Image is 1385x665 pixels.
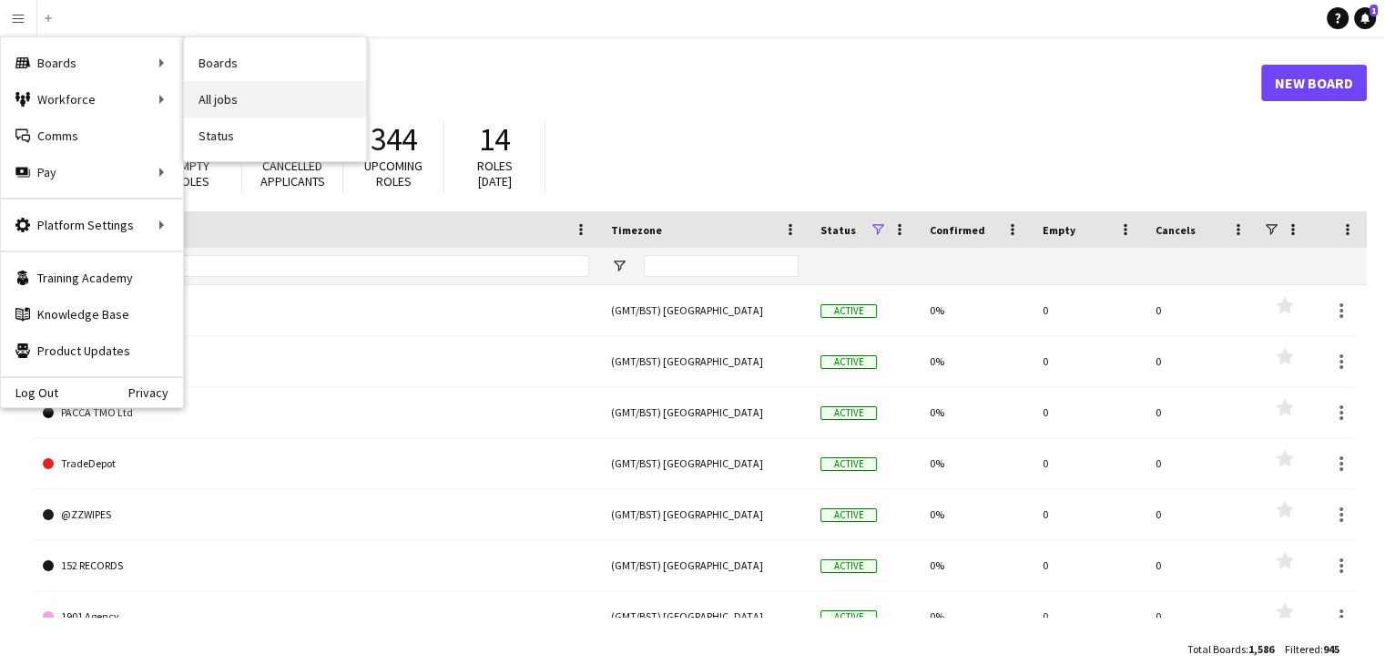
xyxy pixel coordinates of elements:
[919,438,1032,488] div: 0%
[820,406,877,420] span: Active
[1,296,183,332] a: Knowledge Base
[364,158,423,189] span: Upcoming roles
[479,119,510,159] span: 14
[1,332,183,369] a: Product Updates
[477,158,513,189] span: Roles [DATE]
[32,69,1261,97] h1: Boards
[820,610,877,624] span: Active
[1,118,183,154] a: Comms
[820,223,856,237] span: Status
[260,158,325,189] span: Cancelled applicants
[184,81,366,118] a: All jobs
[919,540,1032,590] div: 0%
[43,438,589,489] a: TradeDepot
[1032,591,1145,641] div: 0
[1145,591,1258,641] div: 0
[919,336,1032,386] div: 0%
[1323,642,1339,656] span: 945
[1043,223,1075,237] span: Empty
[600,438,810,488] div: (GMT/BST) [GEOGRAPHIC_DATA]
[43,489,589,540] a: @ZZWIPES
[919,387,1032,437] div: 0%
[820,508,877,522] span: Active
[1285,642,1320,656] span: Filtered
[1145,489,1258,539] div: 0
[1187,642,1246,656] span: Total Boards
[1,154,183,190] div: Pay
[174,158,209,189] span: Empty roles
[930,223,985,237] span: Confirmed
[76,255,589,277] input: Board name Filter Input
[1032,489,1145,539] div: 0
[1145,438,1258,488] div: 0
[600,336,810,386] div: (GMT/BST) [GEOGRAPHIC_DATA]
[820,355,877,369] span: Active
[1,260,183,296] a: Training Academy
[1,45,183,81] div: Boards
[611,223,662,237] span: Timezone
[820,304,877,318] span: Active
[1032,540,1145,590] div: 0
[1032,285,1145,335] div: 0
[184,118,366,154] a: Status
[1,385,58,400] a: Log Out
[919,489,1032,539] div: 0%
[1145,540,1258,590] div: 0
[820,457,877,471] span: Active
[1145,285,1258,335] div: 0
[611,258,627,274] button: Open Filter Menu
[820,559,877,573] span: Active
[600,285,810,335] div: (GMT/BST) [GEOGRAPHIC_DATA]
[371,119,417,159] span: 344
[1145,387,1258,437] div: 0
[43,591,589,642] a: 1901 Agency
[1,207,183,243] div: Platform Settings
[600,540,810,590] div: (GMT/BST) [GEOGRAPHIC_DATA]
[43,336,589,387] a: Ad Clients
[1032,438,1145,488] div: 0
[43,540,589,591] a: 152 RECORDS
[1032,336,1145,386] div: 0
[184,45,366,81] a: Boards
[1,81,183,118] div: Workforce
[1354,7,1376,29] a: 1
[600,387,810,437] div: (GMT/BST) [GEOGRAPHIC_DATA]
[919,591,1032,641] div: 0%
[43,387,589,438] a: PACCA TMO Ltd
[600,489,810,539] div: (GMT/BST) [GEOGRAPHIC_DATA]
[1248,642,1274,656] span: 1,586
[1261,65,1367,101] a: New Board
[1156,223,1196,237] span: Cancels
[128,385,183,400] a: Privacy
[1032,387,1145,437] div: 0
[919,285,1032,335] div: 0%
[1370,5,1378,16] span: 1
[644,255,799,277] input: Timezone Filter Input
[1145,336,1258,386] div: 0
[600,591,810,641] div: (GMT/BST) [GEOGRAPHIC_DATA]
